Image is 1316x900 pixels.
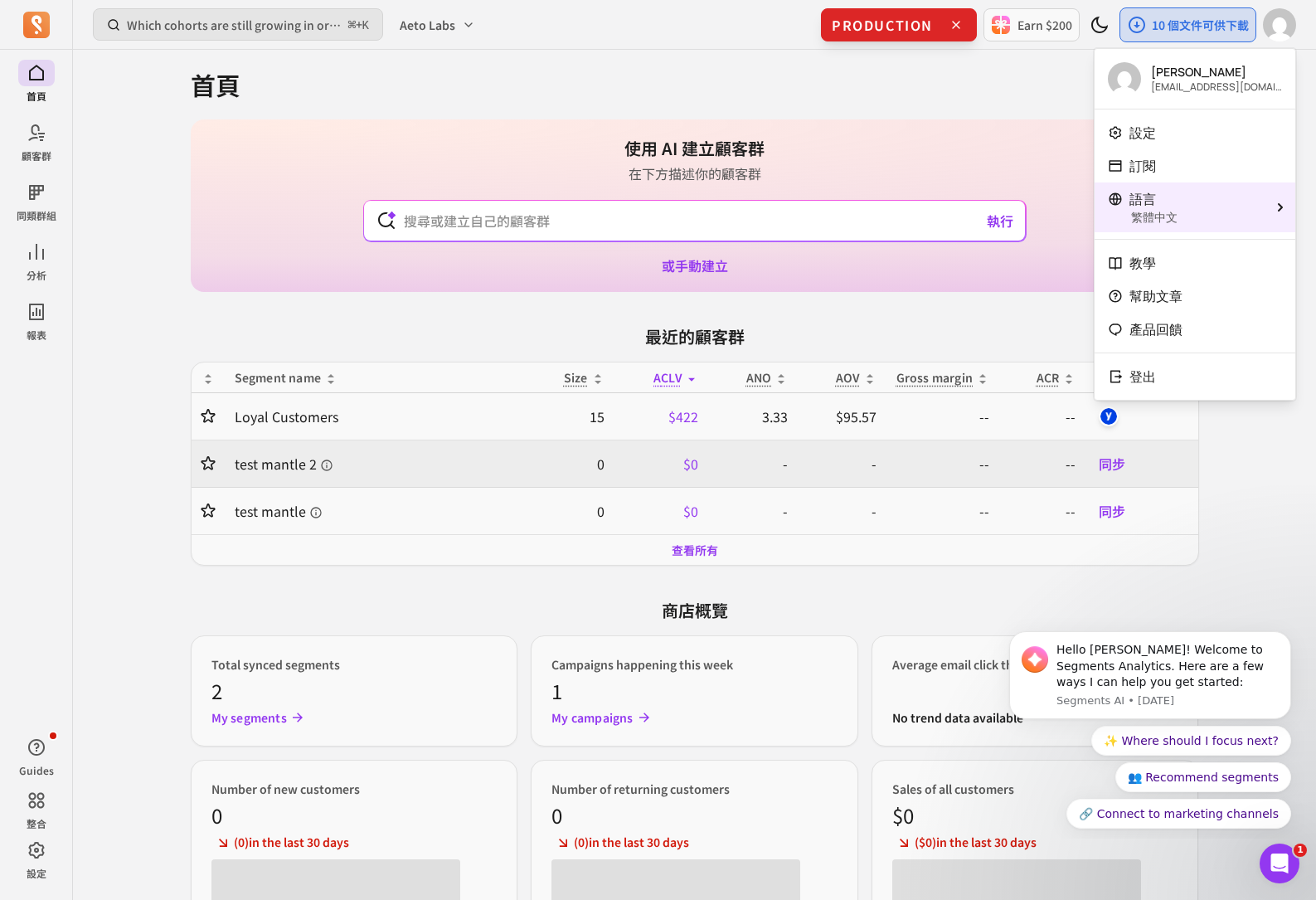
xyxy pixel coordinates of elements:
p: - [718,501,789,521]
p: My segments [211,709,287,726]
a: 0 [211,800,222,830]
p: [EMAIL_ADDRESS][DOMAIN_NAME] [1151,80,1282,94]
p: $422 [624,406,698,426]
p: 設定 [1129,123,1156,143]
a: My campaigns [551,709,838,726]
p: 繁體中文 [1131,209,1262,226]
span: 語言 [1129,189,1156,209]
p: 同類群組 [17,209,56,222]
p: Earn $200 [1017,17,1072,33]
p: 15 [537,406,605,426]
p: in the last 30 days [211,834,498,853]
button: Guides [18,731,55,781]
span: ANO [746,369,772,386]
iframe: Intercom live chat [1260,844,1299,883]
p: - [808,454,876,474]
a: 幫助文章 [1095,280,1295,313]
button: Toggle dark mode [1083,8,1116,41]
p: 0 [551,800,562,830]
p: My campaigns [551,709,634,726]
p: 訂閱 [1129,156,1156,176]
p: 10 個文件可供下載 [1152,17,1249,33]
a: 產品回饋 [1095,313,1295,346]
p: 教學 [1129,253,1156,273]
span: Loyal Customers [235,406,338,426]
span: ( $0 ) [915,834,936,850]
p: Average email click through rate (last 30 days) [892,656,1178,673]
kbd: ⌘ [347,15,357,36]
a: 設定 [1095,116,1295,149]
p: 商店概覽 [191,599,1199,622]
button: Aeto Labs [390,10,485,40]
button: 執行 [980,204,1020,237]
p: 分析 [27,269,46,282]
button: 語言繁體中文 [1095,182,1295,232]
a: My segments [211,709,498,726]
a: test mantle 2 [235,454,517,474]
button: Dismiss for this session [946,15,966,35]
p: 產品回饋 [1129,319,1182,339]
p: - [718,454,789,474]
p: -- [896,501,990,521]
a: Loyal Customers [235,406,517,426]
button: 登出 [1095,360,1295,393]
p: 1 [551,676,838,706]
button: Which cohorts are still growing in order volume or revenue?⌘+K [93,8,383,41]
p: $0 [624,501,698,521]
a: $0 [892,800,914,830]
p: in the last 30 days [892,834,1178,853]
span: + [348,16,369,34]
button: yotpo [1095,403,1122,430]
kbd: K [362,19,369,32]
button: 同步 [1095,450,1129,477]
p: -- [1009,501,1076,521]
img: avatar [1263,8,1296,41]
input: 搜尋或建立自己的顧客群 [391,201,998,241]
span: test mantle [235,501,323,521]
span: test mantle 2 [235,454,333,474]
button: Toggle favorite [202,503,215,519]
p: 登出 [1129,367,1156,387]
p: $0 [624,454,698,474]
span: 同步 [1099,501,1125,521]
span: ACLV [653,369,682,386]
span: Aeto Labs [400,17,455,33]
a: 查看所有 [672,542,718,558]
span: 同步 [1099,454,1125,474]
button: 同步 [1095,498,1129,524]
img: avatar [1108,62,1141,95]
p: 0 [537,501,605,521]
button: Toggle favorite [202,455,215,472]
h1: 首頁 [191,70,1199,100]
p: 首頁 [27,90,46,103]
p: Which cohorts are still growing in order volume or revenue? [127,17,342,33]
p: in the last 30 days [551,834,838,853]
p: Gross margin [896,369,974,386]
p: Number of new customers [211,781,498,797]
p: - [808,501,876,521]
p: Guides [19,764,54,777]
p: Total synced segments [211,656,498,673]
a: 訂閱 [1095,149,1295,182]
img: yotpo [1099,406,1119,426]
p: 2 [211,676,498,706]
span: ( 0 ) [234,834,249,850]
p: 幫助文章 [1129,286,1182,306]
p: 報表 [27,328,46,342]
span: Size [564,369,588,386]
p: ACR [1037,369,1060,386]
p: -- [896,406,990,426]
a: 教學 [1095,246,1295,280]
a: test mantle [235,501,517,521]
p: -- [1009,406,1076,426]
p: 0 [537,454,605,474]
div: Show environment info [821,8,977,41]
